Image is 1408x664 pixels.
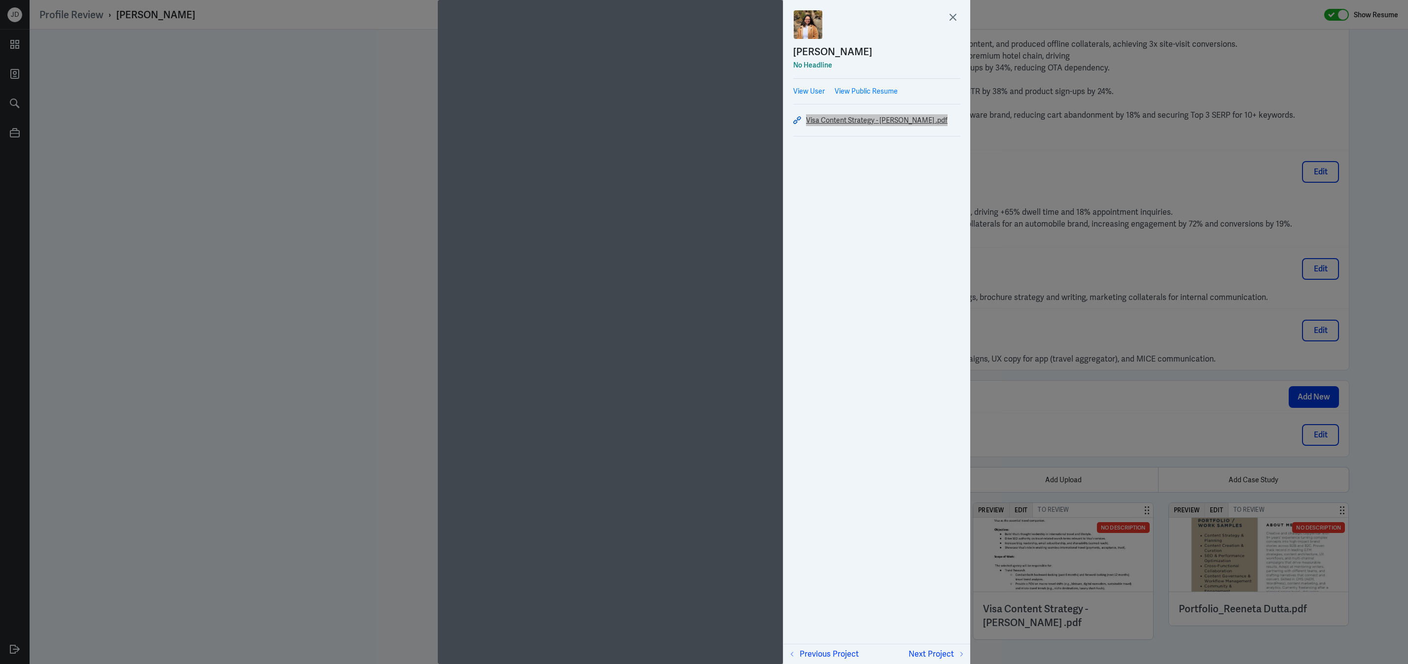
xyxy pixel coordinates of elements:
a: Visa Content Strategy - [PERSON_NAME] .pdf [793,114,960,126]
button: Previous Project [787,648,859,660]
img: Reeneta Dutta [793,10,823,39]
a: View User [793,86,825,97]
div: [PERSON_NAME] [793,44,872,59]
div: No Headline [793,59,960,71]
button: Next Project [909,648,966,660]
a: View Public Resume [835,86,898,97]
a: [PERSON_NAME] [793,44,960,59]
